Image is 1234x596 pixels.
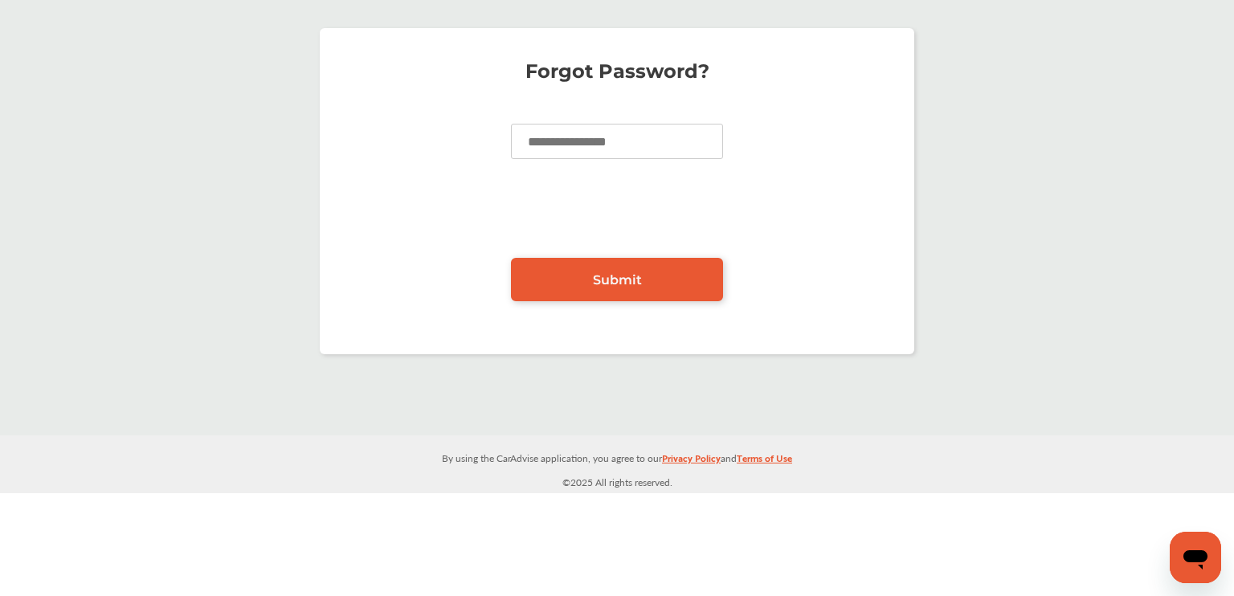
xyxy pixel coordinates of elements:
[1170,532,1221,583] iframe: Button to launch messaging window
[737,449,792,474] a: Terms of Use
[336,63,898,80] p: Forgot Password?
[593,272,642,288] span: Submit
[495,183,739,246] iframe: reCAPTCHA
[511,258,723,301] a: Submit
[662,449,721,474] a: Privacy Policy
